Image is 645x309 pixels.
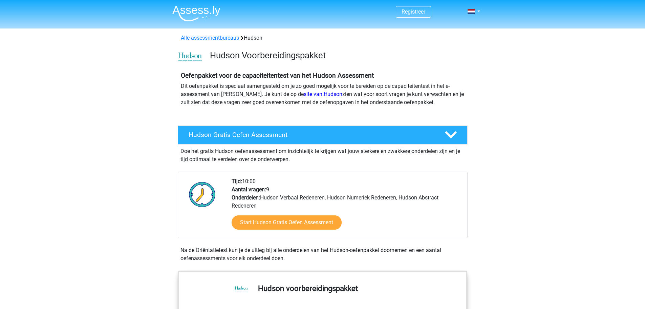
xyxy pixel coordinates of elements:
[172,5,220,21] img: Assessly
[178,144,468,163] div: Doe het gratis Hudson oefenassessment om inzichtelijk te krijgen wat jouw sterkere en zwakkere on...
[189,131,434,139] h4: Hudson Gratis Oefen Assessment
[185,177,219,211] img: Klok
[227,177,467,238] div: 10:00 9 Hudson Verbaal Redeneren, Hudson Numeriek Redeneren, Hudson Abstract Redeneren
[175,125,470,144] a: Hudson Gratis Oefen Assessment
[402,8,425,15] a: Registreer
[232,178,242,185] b: Tijd:
[181,82,465,107] p: Dit oefenpakket is speciaal samengesteld om je zo goed mogelijk voor te bereiden op de capaciteit...
[178,34,467,42] div: Hudson
[178,246,468,263] div: Na de Oriëntatietest kun je de uitleg bij alle onderdelen van het Hudson-oefenpakket doornemen en...
[232,215,342,230] a: Start Hudson Gratis Oefen Assessment
[181,72,374,79] b: Oefenpakket voor de capaciteitentest van het Hudson Assessment
[232,194,260,201] b: Onderdelen:
[210,50,462,61] h3: Hudson Voorbereidingspakket
[232,186,266,193] b: Aantal vragen:
[304,91,342,97] a: site van Hudson
[178,52,202,62] img: cefd0e47479f4eb8e8c001c0d358d5812e054fa8.png
[181,35,239,41] a: Alle assessmentbureaus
